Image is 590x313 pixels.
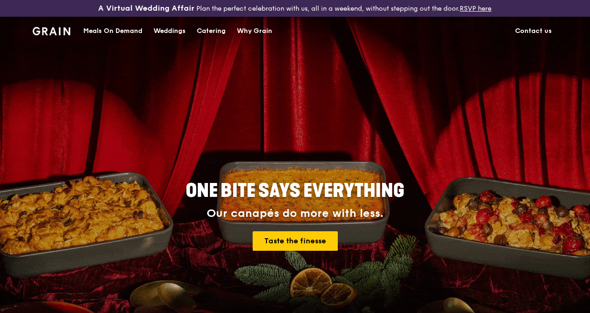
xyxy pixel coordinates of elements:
[460,5,491,13] a: RSVP here
[98,4,194,13] h3: A Virtual Wedding Affair
[191,17,231,45] a: Catering
[231,17,278,45] a: Why Grain
[197,17,226,45] div: Catering
[127,207,463,220] div: Our canapés do more with less.
[148,17,191,45] a: Weddings
[33,16,70,44] a: GrainGrain
[83,17,142,45] div: Meals On Demand
[33,27,70,35] img: Grain
[237,17,272,45] div: Why Grain
[253,231,338,251] a: Taste the finesse
[154,17,186,45] div: Weddings
[510,17,557,45] a: Contact us
[98,4,491,13] div: Plan the perfect celebration with us, all in a weekend, without stepping out the door.
[186,180,404,202] span: ONE BITE SAYS EVERYTHING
